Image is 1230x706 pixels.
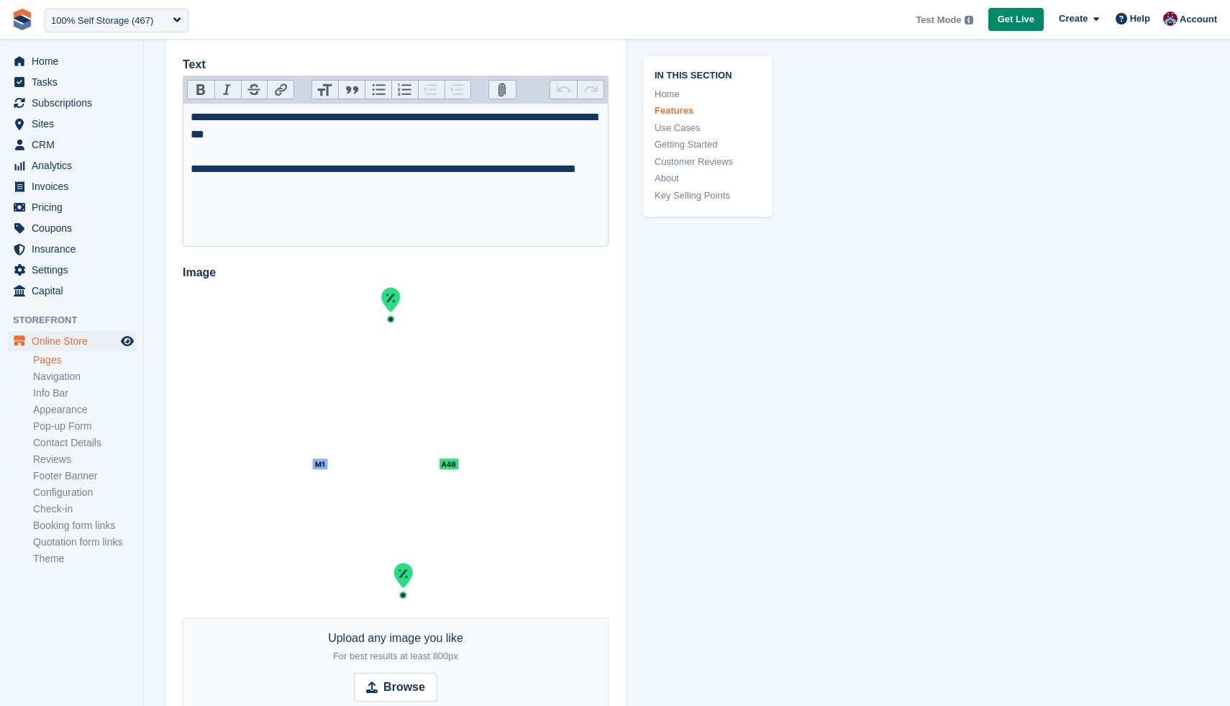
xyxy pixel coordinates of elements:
a: Configuration [33,486,136,499]
span: Invoices [32,176,118,196]
a: Customer Reviews [655,155,761,169]
span: Capital [32,281,118,301]
span: Sites [32,114,118,134]
button: Redo [577,81,603,99]
span: Coupons [32,218,118,238]
span: Test Mode [916,13,961,27]
button: Italic [214,81,241,99]
a: Quotation form links [33,535,136,549]
a: menu [7,197,136,217]
a: Check-in [33,502,136,516]
a: menu [7,72,136,92]
button: Numbers [391,81,418,99]
a: Contact Details [33,436,136,450]
button: Strikethrough [241,81,268,99]
a: Appearance [33,403,136,417]
span: CRM [32,135,118,155]
span: Insurance [32,239,118,259]
input: Browse [354,673,437,702]
label: Text [183,56,609,73]
span: Account [1180,12,1217,27]
a: Pages [33,353,136,367]
button: Bold [188,81,214,99]
button: Decrease Level [418,81,445,99]
label: Image [183,264,609,281]
strong: Browse [383,679,425,696]
a: menu [7,239,136,259]
div: Upload any image you like [328,630,463,664]
a: menu [7,51,136,71]
a: Info Bar [33,386,136,400]
img: icon-info-grey-7440780725fd019a000dd9b08b2336e03edf1995a4989e88bcd33f0948082b44.svg [965,16,973,24]
a: Preview store [119,332,136,350]
span: Get Live [998,12,1034,27]
a: menu [7,93,136,113]
button: Link [267,81,293,99]
img: stora-icon-8386f47178a22dfd0bd8f6a31ec36ba5ce8667c1dd55bd0f319d3a0aa187defe.svg [12,9,33,30]
span: In this section [655,68,761,81]
a: Home [655,87,761,101]
span: Analytics [32,155,118,176]
a: Navigation [33,370,136,384]
button: Attach Files [489,81,516,99]
button: Quote [338,81,365,99]
span: Tasks [32,72,118,92]
span: Create [1059,12,1088,26]
img: David Hughes [1163,12,1177,26]
a: Get Live [988,8,1044,32]
span: Settings [32,260,118,280]
a: menu [7,281,136,301]
span: Online Store [32,331,118,351]
a: Key Selling Points [655,189,761,203]
span: Help [1130,12,1150,26]
a: Booking form links [33,519,136,533]
a: Pop-up Form [33,420,136,433]
a: Reviews [33,453,136,466]
a: Footer Banner [33,469,136,483]
a: menu [7,260,136,280]
a: menu [7,135,136,155]
a: menu [7,114,136,134]
a: About [655,171,761,186]
a: menu [7,155,136,176]
button: Bullets [365,81,391,99]
span: Subscriptions [32,93,118,113]
span: Pricing [32,197,118,217]
a: menu [7,331,136,351]
a: Use Cases [655,121,761,135]
span: For best results at least 800px [333,651,458,661]
span: Storefront [13,313,143,327]
a: menu [7,176,136,196]
div: 100% Self Storage (467) [51,14,153,28]
button: Undo [550,81,577,99]
button: Increase Level [445,81,471,99]
button: Heading [312,81,339,99]
img: 100-map.png [183,284,609,613]
span: Home [32,51,118,71]
a: Getting Started [655,137,761,152]
a: menu [7,218,136,238]
a: Features [655,104,761,118]
trix-editor: Text [183,103,609,247]
a: Theme [33,552,136,566]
